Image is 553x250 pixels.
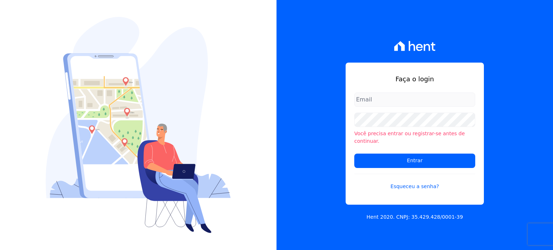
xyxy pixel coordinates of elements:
[354,92,475,107] input: Email
[354,174,475,190] a: Esqueceu a senha?
[354,130,475,145] li: Você precisa entrar ou registrar-se antes de continuar.
[354,154,475,168] input: Entrar
[367,213,463,221] p: Hent 2020. CNPJ: 35.429.428/0001-39
[46,17,231,233] img: Login
[354,74,475,84] h1: Faça o login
